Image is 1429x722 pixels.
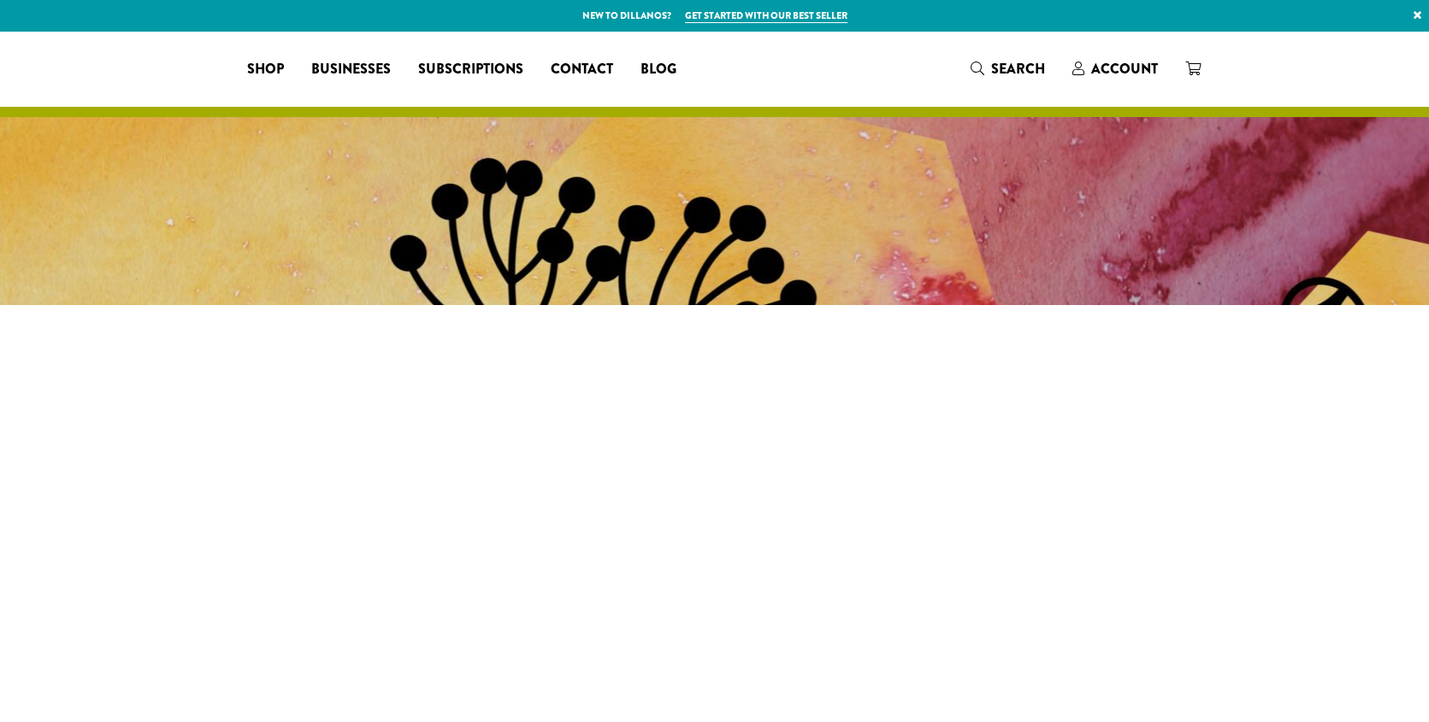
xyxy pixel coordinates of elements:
[418,59,523,80] span: Subscriptions
[641,59,676,80] span: Blog
[247,59,284,80] span: Shop
[957,55,1059,83] a: Search
[1091,59,1158,79] span: Account
[991,59,1045,79] span: Search
[551,59,613,80] span: Contact
[311,59,391,80] span: Businesses
[233,56,298,83] a: Shop
[685,9,847,23] a: Get started with our best seller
